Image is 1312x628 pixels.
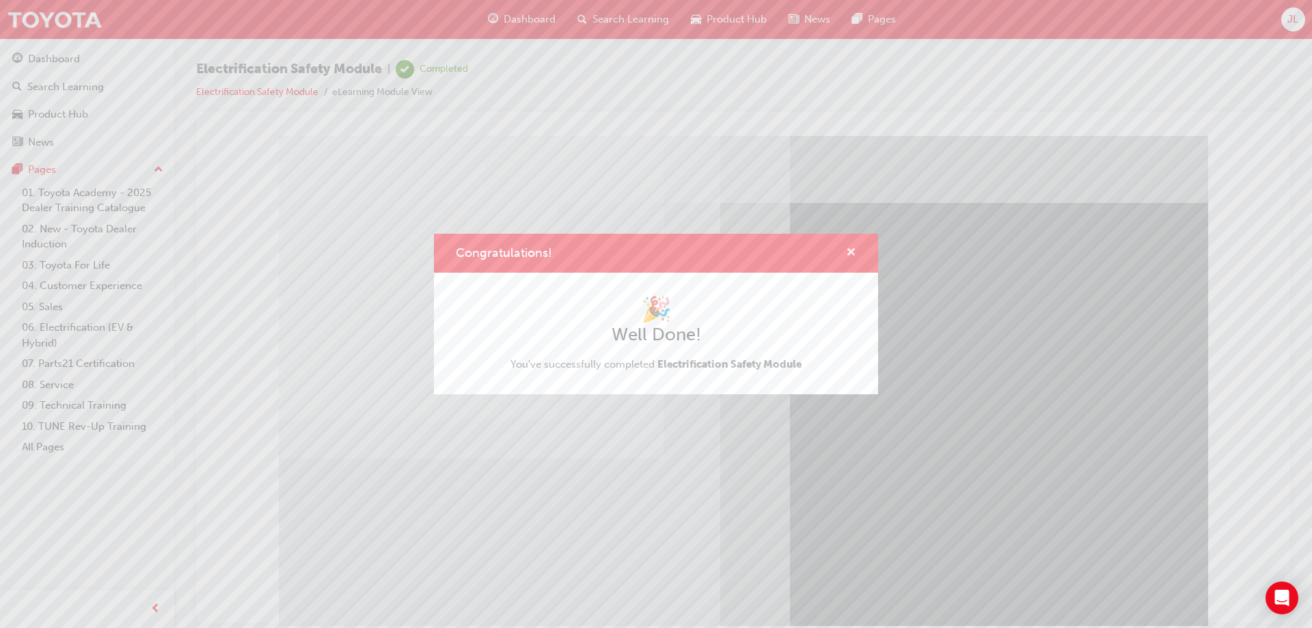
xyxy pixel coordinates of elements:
h2: Well Done! [510,324,802,346]
h1: 🎉 [510,295,802,325]
div: Open Intercom Messenger [1266,582,1298,614]
span: cross-icon [846,247,856,260]
button: cross-icon [846,245,856,262]
span: Congratulations! [456,245,552,260]
span: Electrification Safety Module [657,358,802,370]
div: Congratulations! [434,234,878,394]
span: You've successfully completed [510,358,802,370]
